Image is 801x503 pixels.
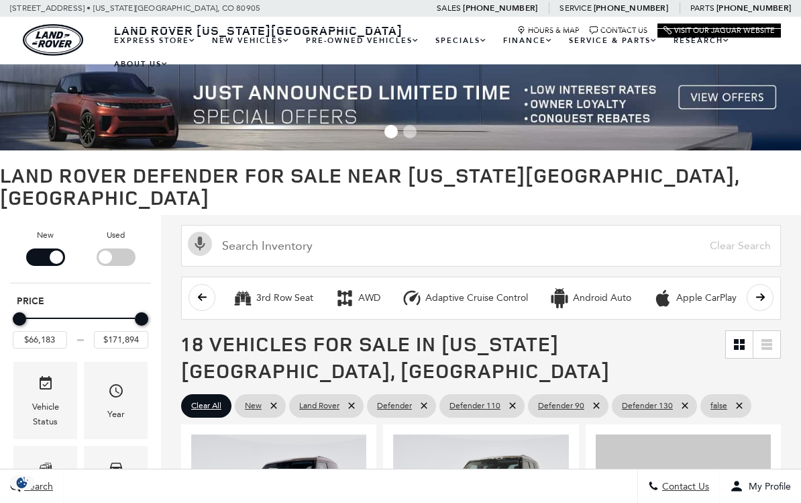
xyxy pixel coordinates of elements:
[690,3,714,13] span: Parts
[622,398,673,414] span: Defender 130
[335,288,355,308] div: AWD
[394,284,535,312] button: Adaptive Cruise ControlAdaptive Cruise Control
[298,29,427,52] a: Pre-Owned Vehicles
[559,3,591,13] span: Service
[189,284,215,311] button: scroll left
[23,400,67,429] div: Vehicle Status
[542,284,639,312] button: Android AutoAndroid Auto
[573,292,631,304] div: Android Auto
[561,29,665,52] a: Service & Parts
[449,398,500,414] span: Defender 110
[645,284,744,312] button: Apple CarPlayApple CarPlay
[590,26,647,35] a: Contact Us
[716,3,791,13] a: [PHONE_NUMBER]
[594,3,668,13] a: [PHONE_NUMBER]
[13,312,26,326] div: Minimum Price
[37,228,54,242] label: New
[38,456,54,484] span: Make
[710,398,727,414] span: false
[23,24,83,56] img: Land Rover
[377,398,412,414] span: Defender
[358,292,380,304] div: AWD
[188,232,212,256] svg: Click to toggle on voice search
[17,295,144,308] h5: Price
[299,398,339,414] span: Land Rover
[13,308,148,349] div: Price
[463,3,537,13] a: [PHONE_NUMBER]
[107,228,125,242] label: Used
[720,469,801,503] button: Open user profile menu
[108,456,124,484] span: Model
[403,125,417,138] span: Go to slide 2
[7,475,38,490] img: Opt-Out Icon
[659,481,709,492] span: Contact Us
[425,292,528,304] div: Adaptive Cruise Control
[191,398,221,414] span: Clear All
[94,331,148,349] input: Maximum
[38,372,54,400] span: Vehicle
[676,292,737,304] div: Apple CarPlay
[106,52,176,76] a: About Us
[107,407,125,422] div: Year
[106,29,204,52] a: EXPRESS STORE
[10,228,151,283] div: Filter by Vehicle Type
[665,29,738,52] a: Research
[538,398,584,414] span: Defender 90
[437,3,461,13] span: Sales
[327,284,388,312] button: AWDAWD
[181,330,610,384] span: 18 Vehicles for Sale in [US_STATE][GEOGRAPHIC_DATA], [GEOGRAPHIC_DATA]
[427,29,495,52] a: Specials
[108,379,124,407] span: Year
[225,284,321,312] button: 3rd Row Seat3rd Row Seat
[135,312,148,326] div: Maximum Price
[7,475,38,490] section: Click to Open Cookie Consent Modal
[517,26,580,35] a: Hours & Map
[549,288,570,308] div: Android Auto
[245,398,262,414] span: New
[402,288,422,308] div: Adaptive Cruise Control
[10,3,260,13] a: [STREET_ADDRESS] • [US_STATE][GEOGRAPHIC_DATA], CO 80905
[663,26,775,35] a: Visit Our Jaguar Website
[23,24,83,56] a: land-rover
[114,22,403,38] span: Land Rover [US_STATE][GEOGRAPHIC_DATA]
[495,29,561,52] a: Finance
[743,481,791,492] span: My Profile
[204,29,298,52] a: New Vehicles
[13,362,77,439] div: VehicleVehicle Status
[384,125,398,138] span: Go to slide 1
[106,29,781,76] nav: Main Navigation
[106,22,411,38] a: Land Rover [US_STATE][GEOGRAPHIC_DATA]
[233,288,253,308] div: 3rd Row Seat
[747,284,773,311] button: scroll right
[653,288,673,308] div: Apple CarPlay
[84,362,148,439] div: YearYear
[181,225,781,267] input: Search Inventory
[13,331,67,349] input: Minimum
[256,292,313,304] div: 3rd Row Seat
